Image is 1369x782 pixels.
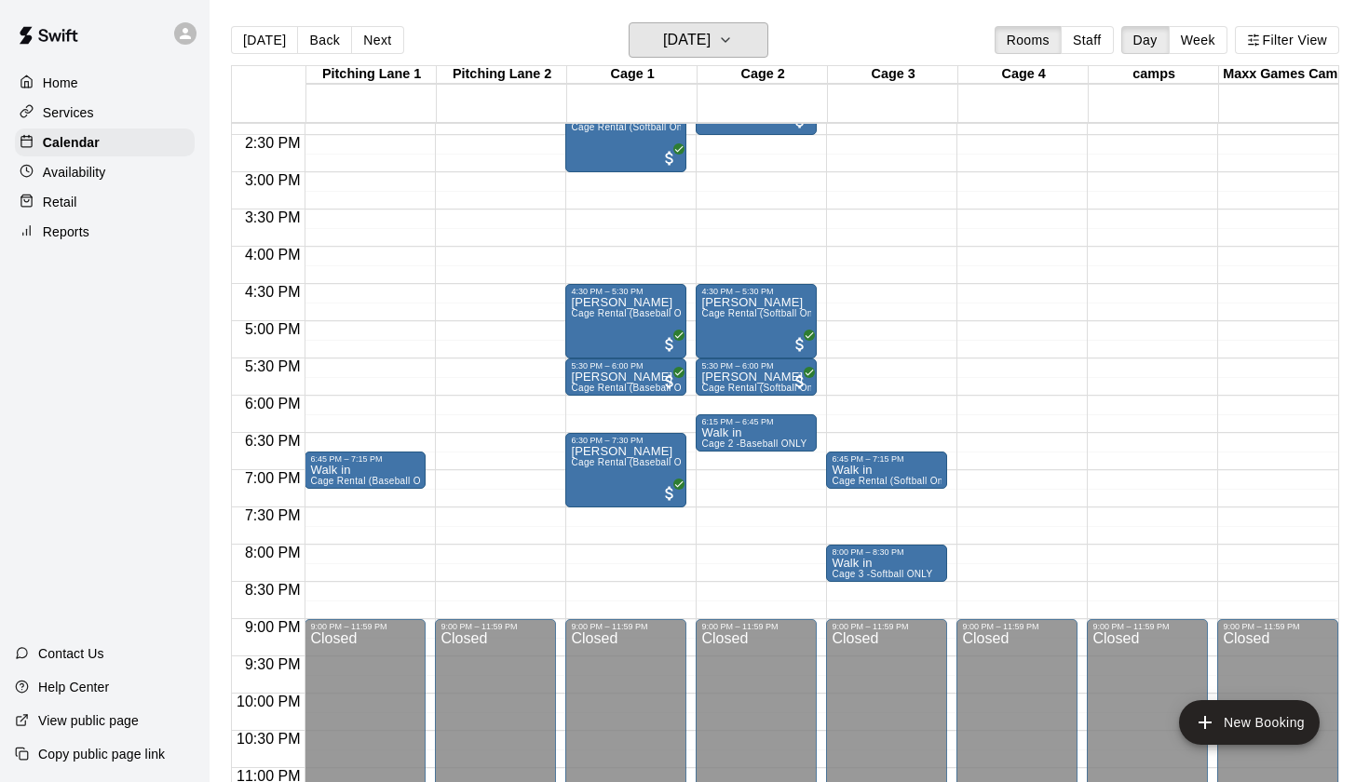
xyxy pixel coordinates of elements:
span: All customers have paid [660,484,679,503]
div: Maxx Games Camp [1219,66,1349,84]
div: 4:30 PM – 5:30 PM [571,287,681,296]
span: Cage Rental (Softball Only) [701,383,823,393]
span: 9:00 PM [240,619,305,635]
button: Staff [1061,26,1114,54]
div: 6:45 PM – 7:15 PM: Walk in [305,452,426,489]
div: 2:00 PM – 3:00 PM: Emily Cartwright [565,98,686,172]
button: Filter View [1235,26,1339,54]
a: Services [15,99,195,127]
span: 5:30 PM [240,358,305,374]
a: Reports [15,218,195,246]
span: Cage Rental (Softball Only) [832,476,954,486]
p: Contact Us [38,644,104,663]
h6: [DATE] [663,27,711,53]
div: 9:00 PM – 11:59 PM [571,622,681,631]
div: 5:30 PM – 6:00 PM: Danika Bastien [565,358,686,396]
div: 5:30 PM – 6:00 PM: Courtney Smyth [696,358,817,396]
p: Help Center [38,678,109,696]
div: 9:00 PM – 11:59 PM [1223,622,1333,631]
span: All customers have paid [660,335,679,354]
p: Calendar [43,133,100,152]
div: 8:00 PM – 8:30 PM [832,547,942,557]
div: 6:30 PM – 7:30 PM [571,436,681,445]
span: All customers have paid [660,372,679,391]
div: 9:00 PM – 11:59 PM [310,622,420,631]
span: Cage Rental (Baseball Only) [571,457,698,467]
a: Home [15,69,195,97]
div: 4:30 PM – 5:30 PM [701,287,811,296]
p: Retail [43,193,77,211]
div: 4:30 PM – 5:30 PM: Chris Wilson [565,284,686,358]
span: 10:30 PM [232,731,305,747]
div: 9:00 PM – 11:59 PM [701,622,811,631]
span: Cage Rental (Baseball Only) [571,308,698,318]
span: All customers have paid [791,335,809,354]
div: 4:30 PM – 5:30 PM: Chris Wilson [696,284,817,358]
button: Week [1169,26,1227,54]
span: Cage Rental (Baseball Only) [571,383,698,393]
span: 6:30 PM [240,433,305,449]
div: Cage 4 [958,66,1089,84]
div: 6:45 PM – 7:15 PM [310,454,420,464]
span: 6:00 PM [240,396,305,411]
span: Cage Rental (Baseball Only) [310,476,437,486]
p: Copy public page link [38,745,165,763]
div: Cage 3 [828,66,958,84]
div: 8:00 PM – 8:30 PM: Walk in [826,545,947,582]
div: Pitching Lane 1 [306,66,437,84]
span: 8:00 PM [240,545,305,560]
div: 9:00 PM – 11:59 PM [832,622,942,631]
div: 6:45 PM – 7:15 PM [832,454,942,464]
p: Home [43,74,78,92]
span: 3:00 PM [240,172,305,188]
button: [DATE] [629,22,768,58]
button: Next [351,26,403,54]
button: Rooms [995,26,1062,54]
span: 5:00 PM [240,321,305,337]
a: Calendar [15,128,195,156]
span: Cage Rental (Softball Only) [571,122,693,132]
span: All customers have paid [660,149,679,168]
a: Availability [15,158,195,186]
span: 4:30 PM [240,284,305,300]
div: 6:15 PM – 6:45 PM [701,417,811,426]
a: Retail [15,188,195,216]
span: Cage 2 -Baseball ONLY [701,438,806,449]
div: 5:30 PM – 6:00 PM [701,361,811,371]
span: Cage Rental (Softball Only) [701,308,823,318]
span: 8:30 PM [240,582,305,598]
button: [DATE] [231,26,298,54]
span: All customers have paid [791,372,809,391]
div: 6:15 PM – 6:45 PM: Walk in [696,414,817,452]
div: 9:00 PM – 11:59 PM [1092,622,1202,631]
span: 7:30 PM [240,507,305,523]
span: 2:30 PM [240,135,305,151]
div: 6:45 PM – 7:15 PM: Walk in [826,452,947,489]
span: 4:00 PM [240,247,305,263]
span: 9:30 PM [240,656,305,672]
p: View public page [38,711,139,730]
div: Pitching Lane 2 [437,66,567,84]
p: Services [43,103,94,122]
div: Cage 2 [698,66,828,84]
div: 9:00 PM – 11:59 PM [441,622,550,631]
span: 10:00 PM [232,694,305,709]
div: Cage 1 [567,66,698,84]
div: 6:30 PM – 7:30 PM: Michael Allen [565,433,686,507]
div: 9:00 PM – 11:59 PM [962,622,1072,631]
span: 7:00 PM [240,470,305,486]
p: Availability [43,163,106,182]
span: 3:30 PM [240,209,305,225]
button: Back [297,26,352,54]
button: Day [1121,26,1170,54]
button: add [1179,700,1320,745]
p: Reports [43,222,89,241]
span: Cage 3 -Softball ONLY [832,569,932,579]
div: camps [1089,66,1219,84]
